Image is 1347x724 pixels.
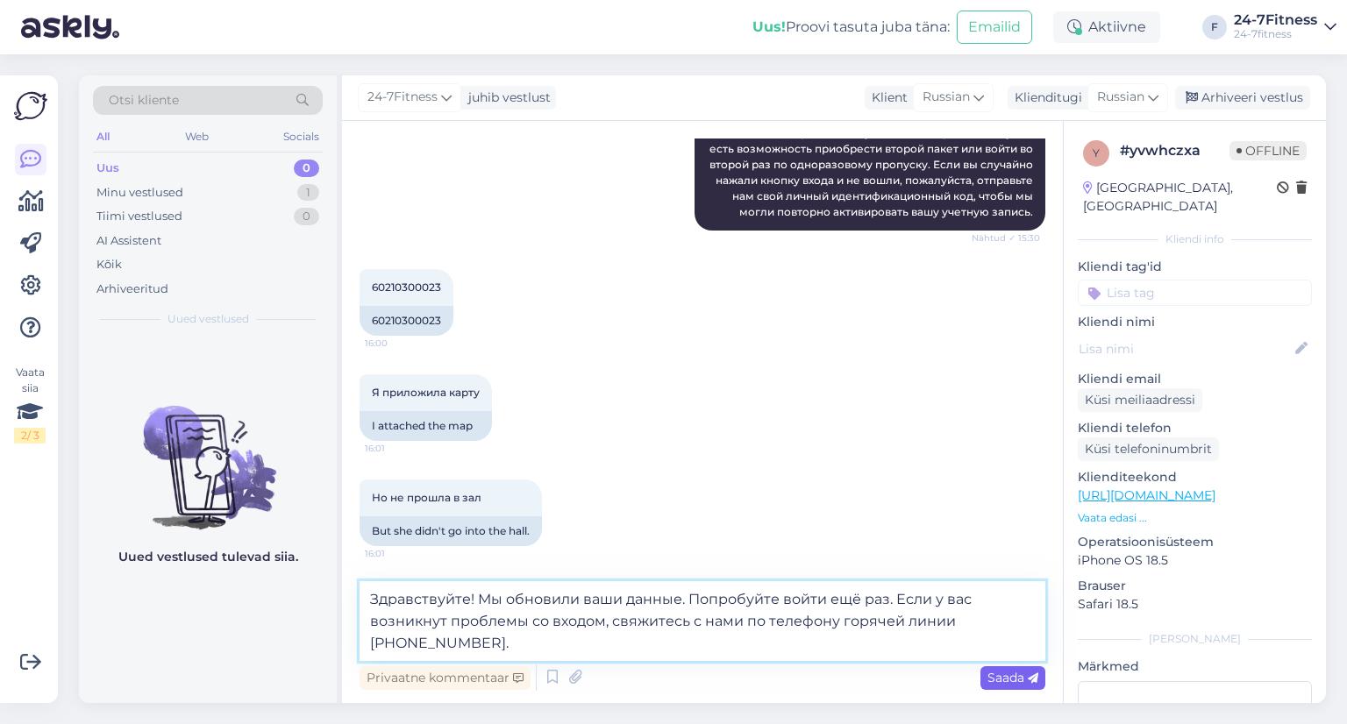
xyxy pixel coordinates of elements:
[1234,27,1317,41] div: 24-7fitness
[360,666,531,690] div: Privaatne kommentaar
[1234,13,1317,27] div: 24-7Fitness
[923,88,970,107] span: Russian
[360,516,542,546] div: But she didn't go into the hall.
[1078,388,1202,412] div: Küsi meiliaadressi
[96,256,122,273] div: Kõik
[280,125,323,148] div: Socials
[96,280,168,298] div: Arhiveeritud
[1078,258,1312,276] p: Kliendi tag'id
[1079,339,1292,358] input: Lisa nimi
[297,184,319,202] div: 1
[294,208,319,225] div: 0
[118,548,298,566] p: Uued vestlused tulevad siia.
[1078,510,1312,526] p: Vaata edasi ...
[1008,89,1082,107] div: Klienditugi
[1078,551,1312,570] p: iPhone OS 18.5
[367,88,438,107] span: 24-7Fitness
[93,125,113,148] div: All
[1202,15,1227,39] div: F
[1078,280,1312,306] input: Lisa tag
[372,280,441,294] span: 60210300023
[79,374,337,532] img: No chats
[365,337,431,350] span: 16:00
[365,547,431,560] span: 16:01
[1078,487,1215,503] a: [URL][DOMAIN_NAME]
[360,306,453,336] div: 60210300023
[14,365,46,444] div: Vaata siia
[1234,13,1336,41] a: 24-7Fitness24-7fitness
[167,311,249,327] span: Uued vestlused
[96,232,161,250] div: AI Assistent
[1175,86,1310,110] div: Arhiveeri vestlus
[1093,146,1100,160] span: y
[1053,11,1160,43] div: Aktiivne
[360,411,492,441] div: I attached the map
[372,386,480,399] span: Я приложила карту
[957,11,1032,44] button: Emailid
[865,89,908,107] div: Klient
[294,160,319,177] div: 0
[1120,140,1229,161] div: # yvwhczxa
[96,160,119,177] div: Uus
[752,18,786,35] b: Uus!
[1078,657,1312,676] p: Märkmed
[1078,468,1312,486] p: Klienditeekond
[1078,313,1312,331] p: Kliendi nimi
[14,89,47,123] img: Askly Logo
[360,581,1045,661] textarea: Здравствуйте! Мы обновили ваши данные. Попробуйте войти ещё раз. Если у вас возникнут проблемы со...
[1078,631,1312,647] div: [PERSON_NAME]
[14,428,46,444] div: 2 / 3
[96,184,183,202] div: Minu vestlused
[109,91,179,110] span: Otsi kliente
[96,208,182,225] div: Tiimi vestlused
[1097,88,1144,107] span: Russian
[1229,141,1307,160] span: Offline
[1078,231,1312,247] div: Kliendi info
[372,491,481,504] span: Но не прошла в зал
[461,89,551,107] div: juhib vestlust
[1078,437,1219,461] div: Küsi telefoninumbrit
[182,125,212,148] div: Web
[1078,595,1312,614] p: Safari 18.5
[1083,179,1277,216] div: [GEOGRAPHIC_DATA], [GEOGRAPHIC_DATA]
[972,231,1040,245] span: Nähtud ✓ 15:30
[1078,577,1312,595] p: Brauser
[365,442,431,455] span: 16:01
[987,670,1038,685] span: Saada
[1078,419,1312,437] p: Kliendi telefon
[1078,370,1312,388] p: Kliendi email
[1078,533,1312,551] p: Operatsioonisüsteem
[752,17,950,38] div: Proovi tasuta juba täna:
